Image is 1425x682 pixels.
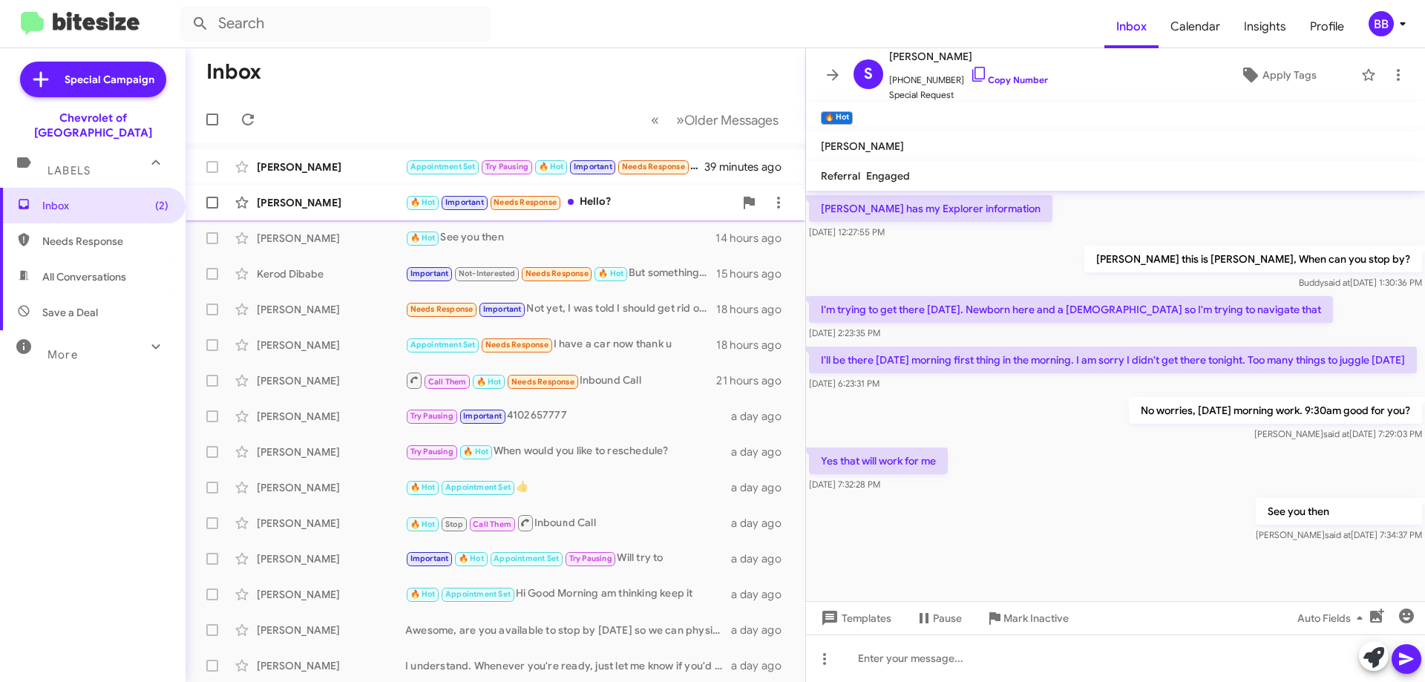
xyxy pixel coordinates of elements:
div: When would you like to reschedule? [405,443,731,460]
a: Profile [1298,5,1356,48]
div: I have a car now thank u [405,336,716,353]
div: [PERSON_NAME] [257,373,405,388]
div: [PERSON_NAME] [257,338,405,353]
span: « [651,111,659,129]
a: Insights [1232,5,1298,48]
div: Awesome, are you available to stop by [DATE] so we can physically see your vehicle? [405,623,731,637]
span: Try Pausing [485,162,528,171]
div: [PERSON_NAME] [257,160,405,174]
div: 18 hours ago [716,338,793,353]
div: [PERSON_NAME] [257,658,405,673]
div: [PERSON_NAME] [257,516,405,531]
span: [DATE] 7:32:28 PM [809,479,880,490]
span: (2) [155,198,168,213]
span: Mark Inactive [1003,605,1069,632]
span: Important [410,554,449,563]
div: 4102657777 [405,407,731,424]
div: [PERSON_NAME] [257,623,405,637]
div: 14 hours ago [715,231,793,246]
div: a day ago [731,623,793,637]
span: Special Campaign [65,72,154,87]
span: Stop [445,519,463,529]
div: Not yet, I was told I should get rid of what I have first [405,301,716,318]
span: Special Request [889,88,1048,102]
span: Important [483,304,522,314]
span: Try Pausing [569,554,612,563]
div: So could you please come and get the truck 🙏 [405,158,704,175]
div: Inbound Call [405,514,731,532]
span: 🔥 Hot [410,589,436,599]
span: Referral [821,169,860,183]
span: Needs Response [410,304,474,314]
span: Needs Response [494,197,557,207]
p: I'll be there [DATE] morning first thing in the morning. I am sorry I didn't get there tonight. T... [809,347,1417,373]
span: Needs Response [42,234,168,249]
span: Needs Response [525,269,589,278]
button: Apply Tags [1202,62,1354,88]
div: [PERSON_NAME] [257,409,405,424]
span: Labels [47,164,91,177]
span: Appointment Set [445,589,511,599]
p: No worries, [DATE] morning work. 9:30am good for you? [1129,397,1422,424]
span: 🔥 Hot [410,482,436,492]
span: [PERSON_NAME] [DATE] 7:29:03 PM [1254,428,1422,439]
div: [PERSON_NAME] [257,195,405,210]
a: Inbox [1104,5,1159,48]
div: 15 hours ago [716,266,793,281]
button: Mark Inactive [974,605,1081,632]
div: [PERSON_NAME] [257,445,405,459]
span: Templates [818,605,891,632]
div: [PERSON_NAME] [257,480,405,495]
div: [PERSON_NAME] [257,551,405,566]
span: Inbox [42,198,168,213]
button: Next [667,105,787,135]
span: 🔥 Hot [476,377,502,387]
span: Save a Deal [42,305,98,320]
span: All Conversations [42,269,126,284]
span: Needs Response [485,340,548,350]
div: I understand. Whenever you're ready, just let me know if you'd like to explore selling your Cruze. [405,658,731,673]
input: Search [180,6,491,42]
div: 39 minutes ago [704,160,793,174]
span: [PERSON_NAME] [821,140,904,153]
div: See you then [405,229,715,246]
p: Yes that will work for me [809,447,948,474]
span: said at [1325,529,1351,540]
div: a day ago [731,658,793,673]
p: [PERSON_NAME] this is [PERSON_NAME], When can you stop by? [1084,246,1422,272]
span: More [47,348,78,361]
div: a day ago [731,445,793,459]
div: 18 hours ago [716,302,793,317]
div: But something else had came up [405,265,716,282]
span: 🔥 Hot [410,233,436,243]
p: See you then [1256,498,1422,525]
span: said at [1323,428,1349,439]
span: [PHONE_NUMBER] [889,65,1048,88]
span: Appointment Set [494,554,559,563]
span: Engaged [866,169,910,183]
p: I'm trying to get there [DATE]. Newborn here and a [DEMOGRAPHIC_DATA] so I'm trying to navigate that [809,296,1333,323]
a: Calendar [1159,5,1232,48]
div: BB [1369,11,1394,36]
div: a day ago [731,409,793,424]
button: Previous [642,105,668,135]
span: Older Messages [684,112,779,128]
p: [PERSON_NAME] has my Explorer information [809,195,1052,222]
span: Important [463,411,502,421]
span: 🔥 Hot [459,554,484,563]
span: Appointment Set [410,162,476,171]
span: Try Pausing [410,447,453,456]
span: » [676,111,684,129]
div: Kerod Dibabe [257,266,405,281]
span: Call Them [473,519,511,529]
div: a day ago [731,516,793,531]
span: Buddy [DATE] 1:30:36 PM [1299,277,1422,288]
span: Important [410,269,449,278]
span: [DATE] 2:23:35 PM [809,327,880,338]
span: S [864,62,873,86]
span: Pause [933,605,962,632]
